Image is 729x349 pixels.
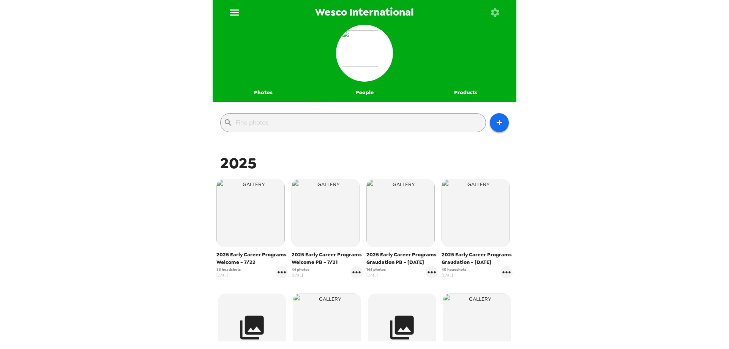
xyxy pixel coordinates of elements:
[366,272,386,278] span: [DATE]
[315,7,414,17] span: Wesco International
[500,266,513,278] button: gallery menu
[426,266,438,278] button: gallery menu
[216,267,241,272] span: 33 headshots
[216,179,285,247] img: gallery
[216,272,241,278] span: [DATE]
[292,179,360,247] img: gallery
[292,251,363,266] span: 2025 Early Career Programs Welcome PB - 7/21
[366,267,386,272] span: 144 photos
[366,179,435,247] img: gallery
[220,153,257,173] span: 2025
[213,84,314,102] button: Photos
[366,251,438,266] span: 2025 Early Career Programs Graudation PB - [DATE]
[292,267,309,272] span: 44 photos
[350,266,363,278] button: gallery menu
[276,266,288,278] button: gallery menu
[216,251,288,266] span: 2025 Early Career Programs Welcome - 7/22
[442,267,466,272] span: 40 headshots
[292,272,309,278] span: [DATE]
[442,272,466,278] span: [DATE]
[442,251,513,266] span: 2025 Early Career Programs Graudation - [DATE]
[442,179,510,247] img: gallery
[342,30,387,76] img: org logo
[314,84,415,102] button: People
[415,84,516,102] button: Products
[236,117,483,129] input: Find photos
